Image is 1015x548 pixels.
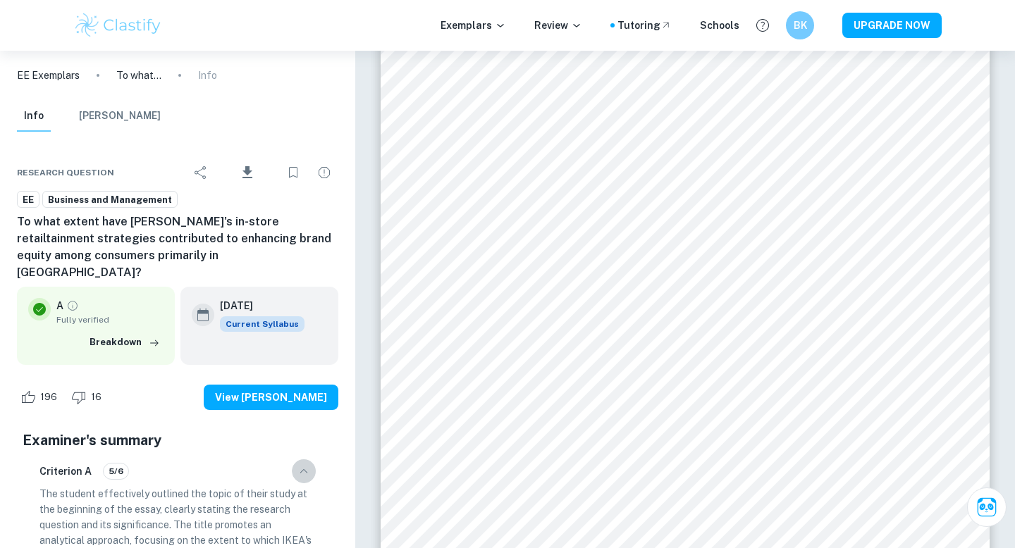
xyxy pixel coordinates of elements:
a: EE [17,191,39,208]
h6: BK [792,18,808,33]
h6: Criterion A [39,463,92,479]
p: Info [198,68,217,83]
button: Ask Clai [967,487,1007,527]
a: Schools [700,18,739,33]
span: Fully verified [56,313,164,326]
button: UPGRADE NOW [842,13,942,38]
button: BK [786,11,814,39]
span: 196 [32,390,65,404]
span: 16 [83,390,109,404]
div: Dislike [68,386,109,409]
h5: Examiner's summary [23,430,333,451]
p: Review [534,18,582,33]
div: Like [17,386,65,409]
button: View [PERSON_NAME] [204,385,338,410]
div: Share [187,158,215,187]
a: Business and Management [42,191,178,208]
p: A [56,298,63,313]
img: Clastify logo [73,11,163,39]
span: EE [18,193,39,207]
button: Breakdown [86,332,164,353]
button: [PERSON_NAME] [79,101,161,132]
a: Grade fully verified [66,299,79,312]
p: To what extent have [PERSON_NAME]'s in-store retailtainment strategies contributed to enhancing b... [116,68,161,83]
a: Tutoring [617,18,672,33]
button: Help and Feedback [751,13,775,37]
div: Download [218,154,276,191]
span: Current Syllabus [220,316,304,332]
div: This exemplar is based on the current syllabus. Feel free to refer to it for inspiration/ideas wh... [220,316,304,332]
div: Report issue [310,158,338,187]
p: Exemplars [441,18,506,33]
div: Bookmark [279,158,307,187]
a: EE Exemplars [17,68,80,83]
button: Info [17,101,51,132]
h6: [DATE] [220,298,293,313]
span: Business and Management [43,193,177,207]
h6: To what extent have [PERSON_NAME]'s in-store retailtainment strategies contributed to enhancing b... [17,213,338,281]
span: Research question [17,166,114,179]
span: 5/6 [104,465,128,478]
